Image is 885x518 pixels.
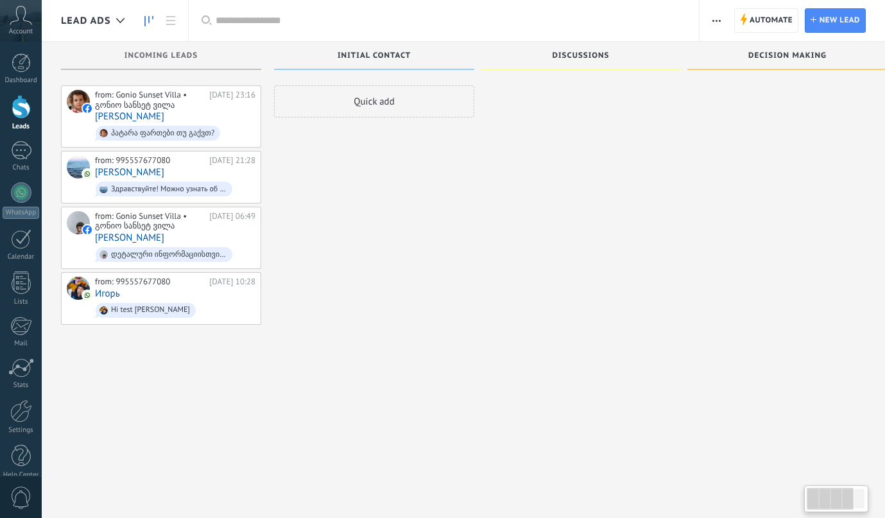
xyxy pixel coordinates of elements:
[83,291,92,300] img: com.amocrm.amocrmwa.svg
[805,8,866,33] a: New lead
[67,155,90,178] div: Влад Савицький
[95,288,120,299] a: Игорь
[209,277,255,287] div: [DATE] 10:28
[83,104,92,113] img: facebook-sm.svg
[750,9,793,32] span: Automate
[3,340,40,348] div: Mail
[3,123,40,131] div: Leads
[111,129,214,138] div: პატარა ფართები თუ გაქვთ?
[338,51,411,60] span: Initial contact
[125,51,198,60] span: Incoming leads
[83,225,92,234] img: facebook-sm.svg
[67,90,90,113] div: Inga Janelidze
[67,277,90,300] div: Игорь
[3,207,39,219] div: WhatsApp
[748,51,827,60] span: Decision making
[61,15,111,27] span: Lead Ads
[487,51,674,62] div: Discussions
[67,211,90,234] div: შალვა წილოსანი
[3,298,40,306] div: Lists
[3,164,40,172] div: Chats
[95,155,205,166] div: from: 995557677080
[95,277,205,287] div: from: 995557677080
[274,85,474,117] div: Quick add
[67,51,255,62] div: Incoming leads
[280,51,468,62] div: Initial contact
[3,426,40,435] div: Settings
[209,155,255,166] div: [DATE] 21:28
[3,76,40,85] div: Dashboard
[3,381,40,390] div: Stats
[209,90,255,110] div: [DATE] 23:16
[3,253,40,261] div: Calendar
[694,51,881,62] div: Decision making
[111,185,227,194] div: Здравствуйте! Можно узнать об этом подробнее?
[820,9,860,32] span: New lead
[3,471,40,479] div: Help Center
[734,8,799,33] a: Automate
[95,90,205,110] div: from: Gonio Sunset Villa • გონიო სანსეტ ვილა
[9,28,33,36] span: Account
[83,169,92,178] img: com.amocrm.amocrmwa.svg
[552,51,609,60] span: Discussions
[209,211,255,231] div: [DATE] 06:49
[111,250,227,259] div: დეტალური ინფორმაციისთვის დაგვიკავშირდით 📞[PHONE_NUMBER] Contact us for detailed information 📞[PHO...
[95,167,164,178] a: [PERSON_NAME]
[111,306,190,315] div: Hi test [PERSON_NAME]
[95,232,164,243] a: [PERSON_NAME]
[95,211,205,231] div: from: Gonio Sunset Villa • გონიო სანსეტ ვილა
[95,111,164,122] a: [PERSON_NAME]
